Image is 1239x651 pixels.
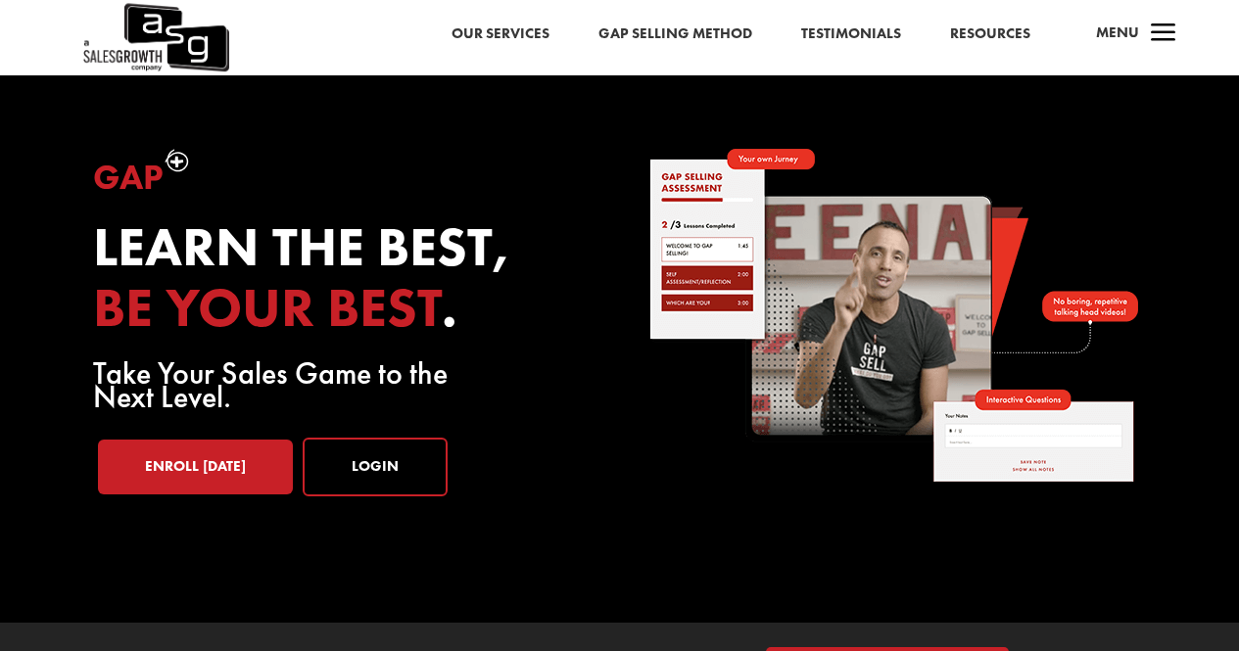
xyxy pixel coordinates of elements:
img: self-paced-sales-course-online [648,149,1138,482]
a: Testimonials [801,22,901,47]
a: Login [303,438,448,496]
a: Resources [950,22,1030,47]
h2: Learn the best, . [93,217,591,348]
span: Gap [93,155,164,200]
p: Take Your Sales Game to the Next Level. [93,362,591,409]
img: plus-symbol-white [165,149,189,171]
span: a [1144,15,1183,54]
span: Menu [1096,23,1139,42]
a: Enroll [DATE] [98,440,293,494]
span: be your best [93,272,442,343]
a: Gap Selling Method [598,22,752,47]
a: Our Services [452,22,549,47]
